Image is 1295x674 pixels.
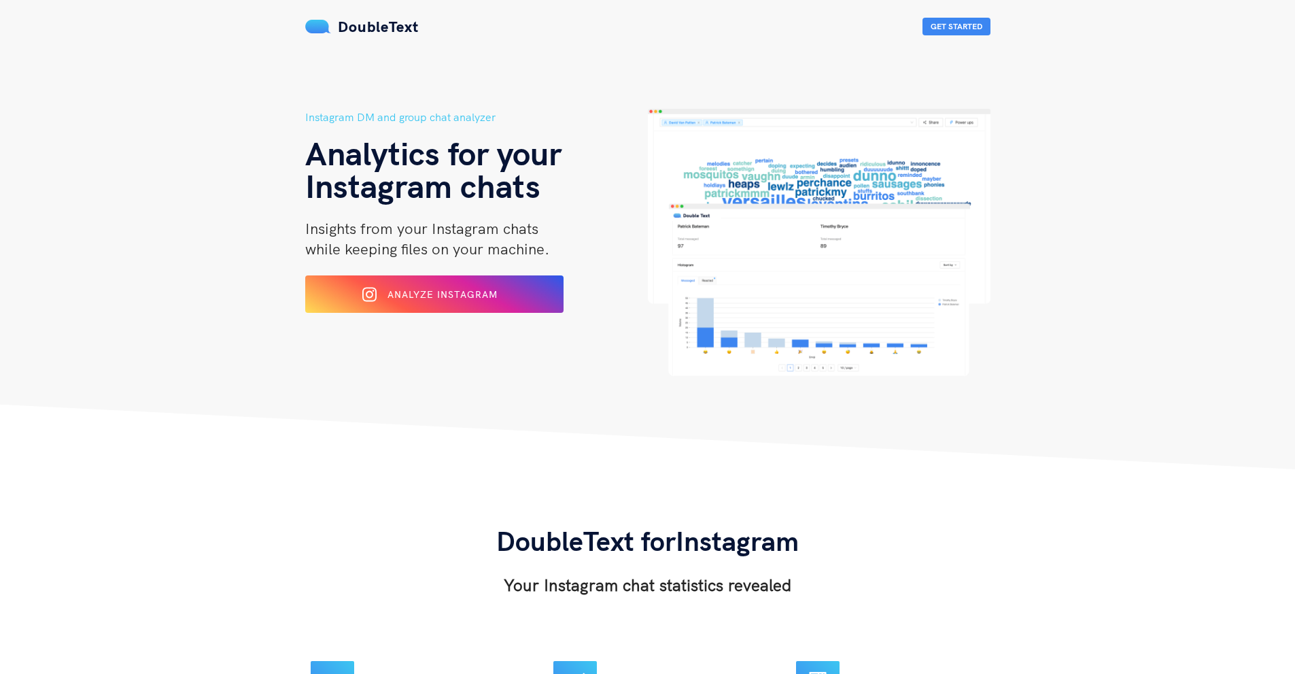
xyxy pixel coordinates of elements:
[496,524,799,558] span: DoubleText for Instagram
[922,18,990,35] button: Get Started
[387,288,498,301] span: Analyze Instagram
[496,574,799,596] h3: Your Instagram chat statistics revealed
[305,219,538,238] span: Insights from your Instagram chats
[305,165,540,206] span: Instagram chats
[305,275,564,313] button: Analyze Instagram
[648,109,990,376] img: hero
[305,133,562,173] span: Analytics for your
[305,17,419,36] a: DoubleText
[305,239,549,258] span: while keeping files on your machine.
[305,109,648,126] h5: Instagram DM and group chat analyzer
[305,20,331,33] img: mS3x8y1f88AAAAABJRU5ErkJggg==
[305,293,564,305] a: Analyze Instagram
[338,17,419,36] span: DoubleText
